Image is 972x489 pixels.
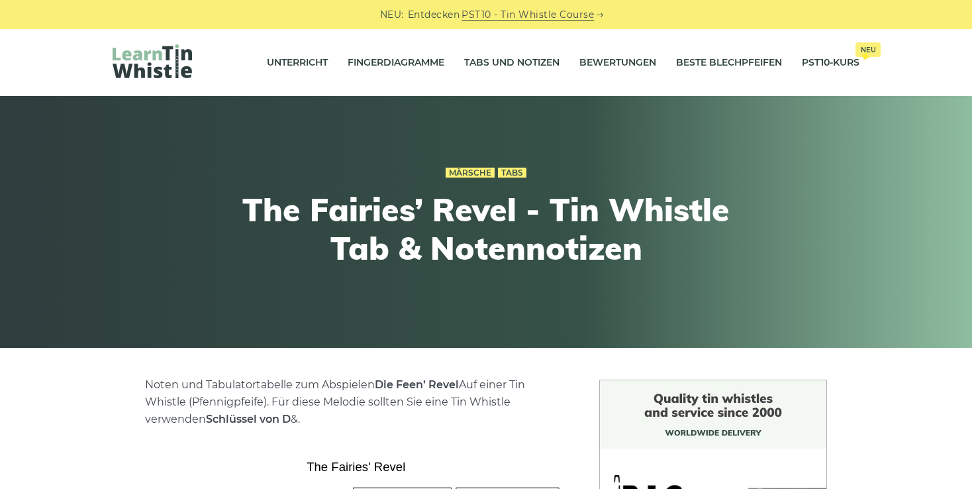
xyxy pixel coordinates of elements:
[464,46,559,80] a: Tabs und Notizen
[145,376,567,428] p: Noten und Tabulatortabelle zum Abspielen Auf einer Tin Whistle (Pfennigpfeife). Für diese Melodie...
[113,44,192,78] img: LearnTinWhistle.com
[267,46,328,80] a: Unterricht
[676,46,782,80] a: Beste Blechpfeifen
[375,378,459,391] strong: Die Feen’ Revel
[802,46,859,80] a: PST10-KursNeu
[498,168,526,178] a: Tabs
[579,46,656,80] a: Bewertungen
[855,42,881,57] span: Neu
[242,191,730,267] h1: The Fairies’ Revel - Tin Whistle Tab & Notennotizen
[348,46,444,80] a: Fingerdiagramme
[206,413,291,425] strong: Schlüssel von D
[446,168,495,178] a: Märsche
